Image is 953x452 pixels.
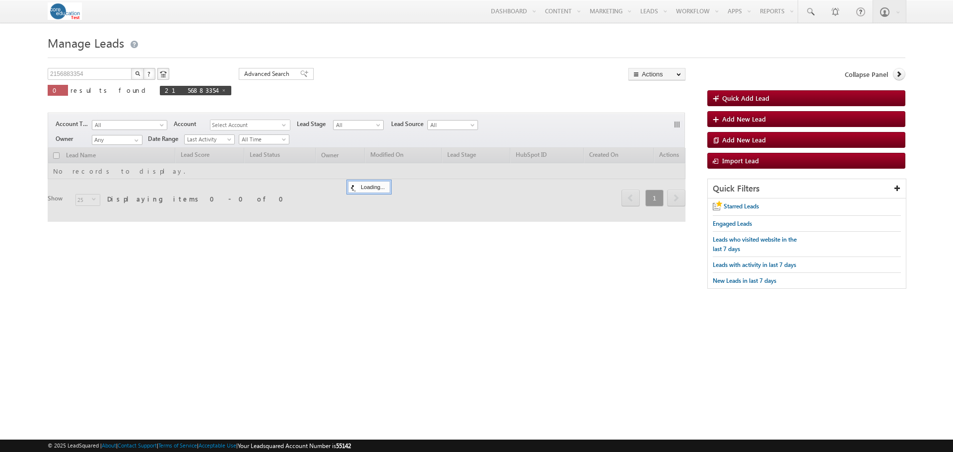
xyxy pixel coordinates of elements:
[244,69,292,78] span: Advanced Search
[239,135,286,144] span: All Time
[143,68,155,80] button: ?
[282,123,290,127] span: select
[239,134,289,144] a: All Time
[147,69,152,78] span: ?
[129,135,141,145] a: Show All Items
[199,442,236,449] a: Acceptable Use
[334,121,381,129] span: All
[333,120,384,130] a: All
[428,121,475,129] span: All
[724,202,759,210] span: Starred Leads
[708,179,906,198] div: Quick Filters
[713,236,797,253] span: Leads who visited website in the last 7 days
[48,35,124,51] span: Manage Leads
[158,442,197,449] a: Terms of Service
[48,2,82,20] img: Custom Logo
[184,134,235,144] a: Last Activity
[722,115,766,123] span: Add New Lead
[70,86,149,94] span: results found
[238,442,351,450] span: Your Leadsquared Account Number is
[427,120,478,130] a: All
[102,442,116,449] a: About
[92,121,161,129] span: All
[56,120,92,129] span: Account Type
[297,120,333,129] span: Lead Stage
[713,277,776,284] span: New Leads in last 7 days
[92,135,142,145] input: Type to Search
[348,181,390,193] div: Loading...
[628,68,685,80] button: Actions
[210,120,282,130] span: Select Account
[53,86,63,94] span: 0
[722,94,769,102] span: Quick Add Lead
[210,120,290,130] div: Select Account
[713,261,796,268] span: Leads with activity in last 7 days
[722,135,766,144] span: Add New Lead
[391,120,427,129] span: Lead Source
[92,120,167,130] a: All
[165,86,216,94] span: 2156883354
[722,156,759,165] span: Import Lead
[56,134,92,143] span: Owner
[135,71,140,76] img: Search
[48,441,351,451] span: © 2025 LeadSquared | | | | |
[713,220,752,227] span: Engaged Leads
[118,442,157,449] a: Contact Support
[174,120,210,129] span: Account
[185,135,232,144] span: Last Activity
[148,134,184,143] span: Date Range
[845,70,888,79] span: Collapse Panel
[336,442,351,450] span: 55142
